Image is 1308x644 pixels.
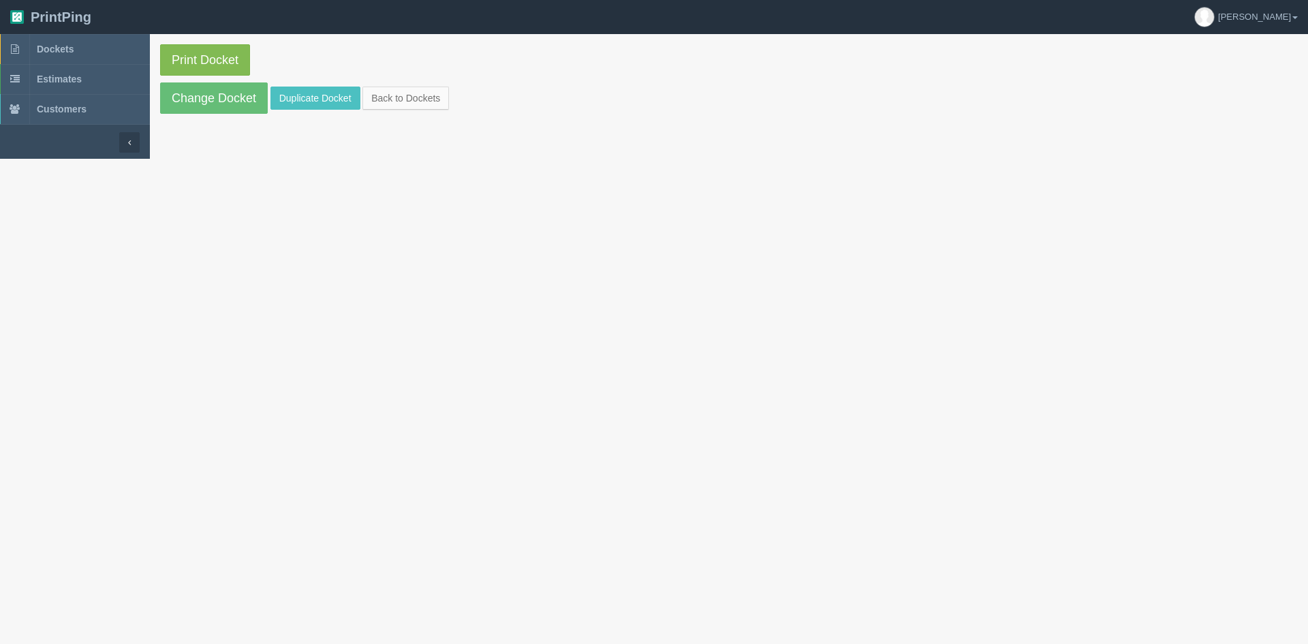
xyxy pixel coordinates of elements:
[160,44,250,76] a: Print Docket
[37,74,82,85] span: Estimates
[37,44,74,55] span: Dockets
[37,104,87,114] span: Customers
[270,87,360,110] a: Duplicate Docket
[362,87,449,110] a: Back to Dockets
[1195,7,1214,27] img: avatar_default-7531ab5dedf162e01f1e0bb0964e6a185e93c5c22dfe317fb01d7f8cd2b1632c.jpg
[160,82,268,114] a: Change Docket
[10,10,24,24] img: logo-3e63b451c926e2ac314895c53de4908e5d424f24456219fb08d385ab2e579770.png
